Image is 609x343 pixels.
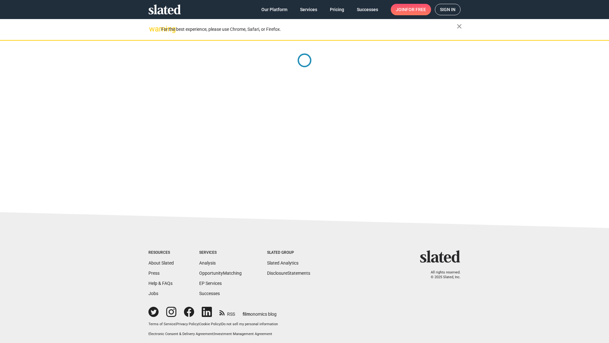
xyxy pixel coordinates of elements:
[214,332,272,336] a: Investment Management Agreement
[256,4,292,15] a: Our Platform
[148,260,174,266] a: About Slated
[295,4,322,15] a: Services
[199,281,222,286] a: EP Services
[199,260,216,266] a: Analysis
[352,4,383,15] a: Successes
[149,25,157,33] mat-icon: warning
[221,322,278,327] button: Do not sell my personal information
[261,4,287,15] span: Our Platform
[243,312,250,317] span: film
[391,4,431,15] a: Joinfor free
[406,4,426,15] span: for free
[396,4,426,15] span: Join
[148,271,160,276] a: Press
[300,4,317,15] span: Services
[199,271,242,276] a: OpportunityMatching
[440,4,455,15] span: Sign in
[357,4,378,15] span: Successes
[199,322,220,326] a: Cookie Policy
[267,260,298,266] a: Slated Analytics
[435,4,461,15] a: Sign in
[175,322,176,326] span: |
[148,291,158,296] a: Jobs
[243,306,277,317] a: filmonomics blog
[148,250,174,255] div: Resources
[199,250,242,255] div: Services
[325,4,349,15] a: Pricing
[424,270,461,279] p: All rights reserved. © 2025 Slated, Inc.
[267,271,310,276] a: DisclosureStatements
[220,322,221,326] span: |
[199,291,220,296] a: Successes
[176,322,198,326] a: Privacy Policy
[148,281,173,286] a: Help & FAQs
[455,23,463,30] mat-icon: close
[213,332,214,336] span: |
[330,4,344,15] span: Pricing
[148,332,213,336] a: Electronic Consent & Delivery Agreement
[267,250,310,255] div: Slated Group
[198,322,199,326] span: |
[148,322,175,326] a: Terms of Service
[219,307,235,317] a: RSS
[161,25,457,34] div: For the best experience, please use Chrome, Safari, or Firefox.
